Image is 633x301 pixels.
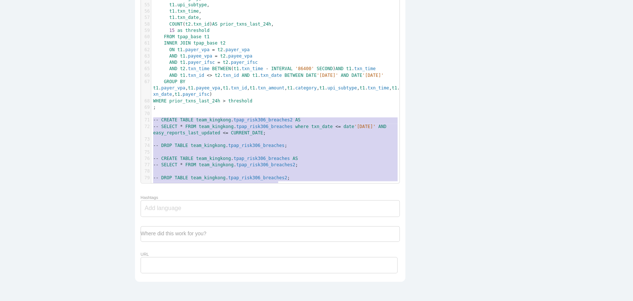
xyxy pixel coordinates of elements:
span: txn_time [177,9,199,14]
div: 73 [141,136,151,143]
div: 65 [141,66,151,72]
span: prior_txns_last_24h [169,98,220,104]
span: t2 [217,47,222,52]
span: payer_vpa [225,47,250,52]
span: txn_time [354,66,376,71]
span: payee_vpa [196,85,220,91]
span: -- [153,162,158,167]
span: txn_id [223,73,239,78]
span: BETWEEN [212,66,231,71]
div: 67 [141,79,151,85]
span: t1 [180,53,185,59]
div: 57 [141,14,151,21]
span: '86400' [295,66,314,71]
span: team_kingkong [191,143,225,148]
span: INTERVAL [271,66,293,71]
span: FROM [185,162,196,167]
span: - [266,66,268,71]
span: t1 [175,92,180,97]
div: 70 [141,111,151,117]
span: payer_ifsc [183,92,210,97]
span: SELECT [161,124,177,129]
div: 63 [141,53,151,59]
span: <> [207,73,212,78]
span: . , . , . , . , . , . , . , . , . ) [153,79,402,97]
span: -- [153,117,158,122]
span: txn_time [188,66,210,71]
span: . , [153,2,210,7]
span: tpap_risk306_breaches2 [234,117,293,122]
span: ON [169,47,174,52]
span: -- [153,143,158,148]
span: . ( . ) . [153,66,376,71]
span: AND [378,124,386,129]
span: TABLE [180,156,193,161]
span: tpap_risk306_breaches [236,124,293,129]
span: t1 [223,85,228,91]
span: JOIN [180,40,191,46]
span: team_kingkong [196,156,231,161]
input: Add language [145,200,189,216]
span: DROP [161,143,172,148]
span: INNER [164,40,177,46]
label: Where did this work for you? [141,230,206,236]
span: DATE [352,73,362,78]
span: TABLE [175,175,188,180]
span: DATE [306,73,317,78]
span: AND [335,66,343,71]
span: team_kingkong [199,162,234,167]
span: upi_subtype [177,2,207,7]
span: -- [153,156,158,161]
span: txn_id [188,73,204,78]
span: txn_id [193,22,209,27]
span: txn_time [242,66,263,71]
span: prior_txns_last_24h [220,22,271,27]
span: FROM [164,34,175,39]
span: category [295,85,317,91]
span: t1 [188,85,193,91]
span: txn_time [367,85,389,91]
span: threshold [228,98,252,104]
div: 72 [141,124,151,130]
span: tpap_risk306_breaches2 [236,162,295,167]
span: = [217,60,220,65]
span: . [153,156,298,161]
label: Hashtags [141,195,158,200]
span: payer_ifsc [231,60,258,65]
div: 78 [141,168,151,174]
span: t1 [169,2,174,7]
span: t2 [215,73,220,78]
div: 69 [141,104,151,111]
span: . . [153,47,250,52]
span: team_kingkong [191,175,225,180]
span: upi_subtype [327,85,357,91]
span: . ; [153,143,287,148]
span: date [343,124,354,129]
span: tpap_base [193,40,217,46]
span: TABLE [180,117,193,122]
span: FROM [185,124,196,129]
div: 55 [141,2,151,8]
span: DROP [161,175,172,180]
span: tpap_risk306_breaches [234,156,290,161]
span: CREATE [161,156,177,161]
span: payee_vpa [228,53,252,59]
span: WHERE [153,98,167,104]
span: TABLE [175,143,188,148]
span: t1 [234,66,239,71]
span: '[DATE]' [362,73,384,78]
span: SECOND [317,66,333,71]
div: 75 [141,149,151,156]
span: . , [153,15,201,20]
div: 79 [141,175,151,181]
div: 68 [141,98,151,104]
div: 74 [141,143,151,149]
div: 60 [141,34,151,40]
span: t1 [180,60,185,65]
span: t2 [220,40,225,46]
span: txn_date [260,73,282,78]
span: t1 [287,85,292,91]
span: AND [341,73,349,78]
span: . . [153,53,253,59]
div: 59 [141,27,151,34]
